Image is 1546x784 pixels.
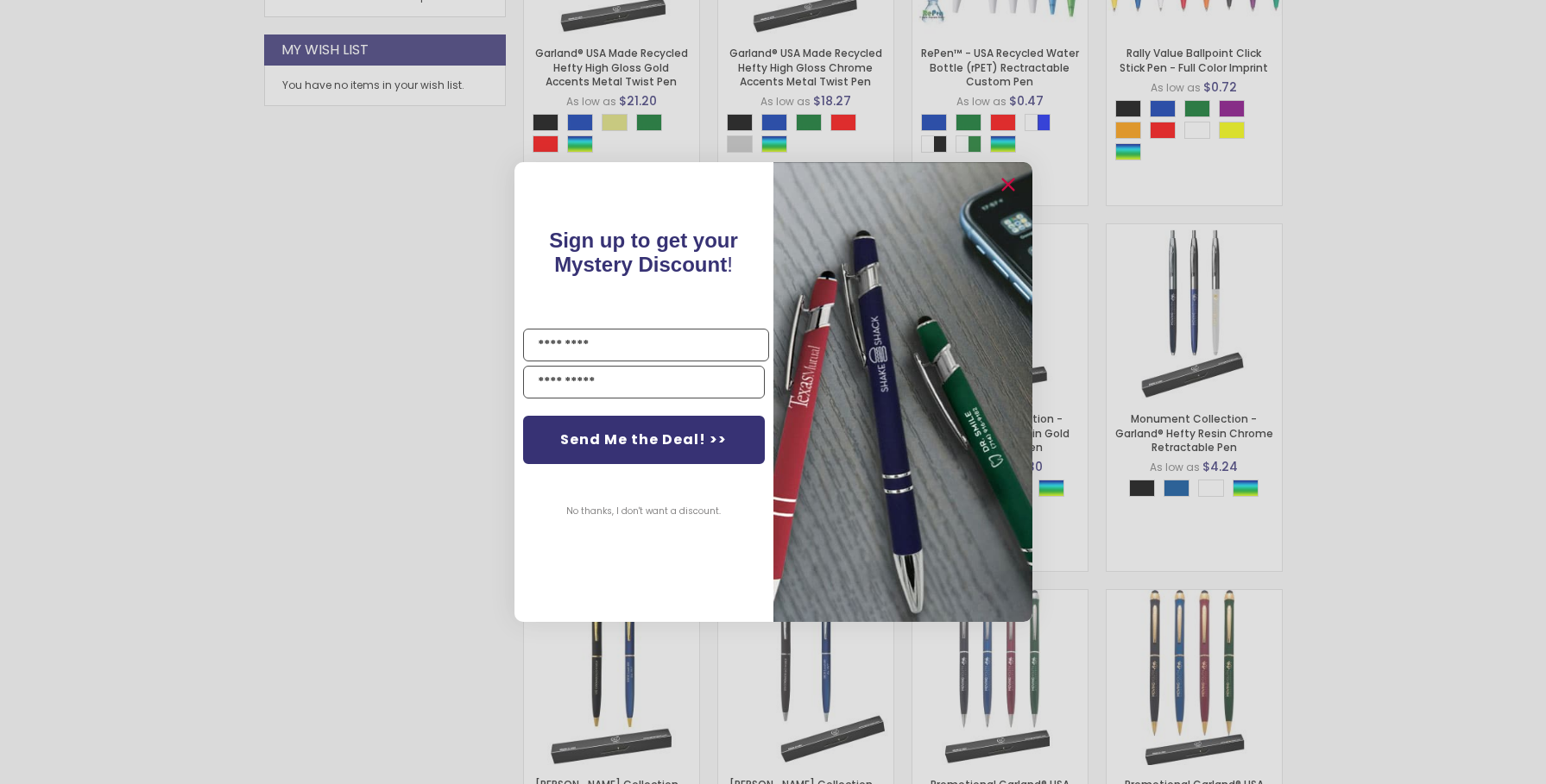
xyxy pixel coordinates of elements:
[549,229,738,276] span: !
[773,162,1032,622] img: pop-up-image
[558,490,729,533] button: No thanks, I don't want a discount.
[549,229,738,276] span: Sign up to get your Mystery Discount
[523,416,765,464] button: Send Me the Deal! >>
[994,171,1022,198] button: Close dialog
